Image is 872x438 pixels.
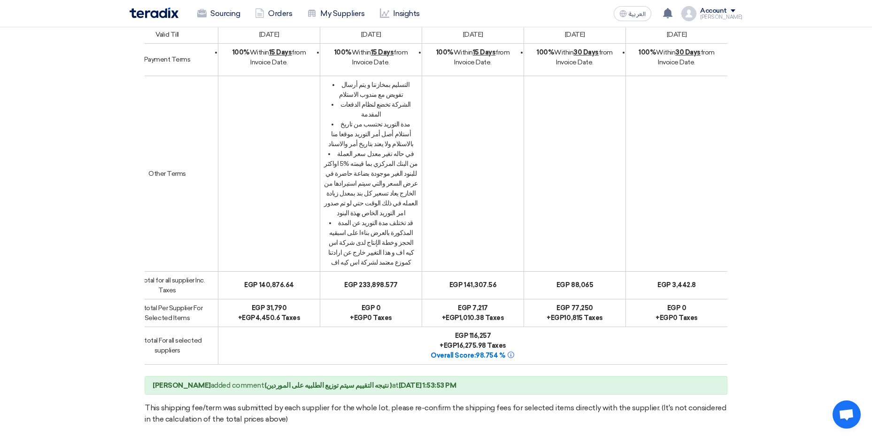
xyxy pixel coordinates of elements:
a: Sourcing [190,3,247,24]
td: Subtotal Per Supplier For Selected Items [116,299,218,327]
strong: 100% [436,48,454,56]
b: egp 0 [362,304,381,312]
span: قد تختلف مدة التوريد عن المدة المذكورة بالعرض بناءا على اسبقيه الحجز وخطة الإنتاج لدى شركة اس كيه... [328,219,414,266]
u: 15 Days [269,48,292,56]
td: Other Terms [116,76,218,271]
div: Open chat [833,400,861,429]
td: Subtotal For all selected suppliers [116,327,218,364]
td: [DATE] [626,25,728,43]
span: التسليم بمخازننا و يتم أرسال تفويض مع مندوب الاستلام [339,81,410,99]
b: egp 3,442.8 [657,281,696,289]
span: Within from Invoice Date. [334,48,408,66]
span: Within from Invoice Date. [436,48,510,66]
span: Overall Score: [431,352,476,360]
td: Payment Terms [116,43,218,76]
span: الشركة تخضع لنظام الدفعات المقدمة [340,101,411,118]
strong: 100% [334,48,352,56]
div: This shipping fee/term was submitted by each supplier for the whole lot, please re-confirm the sh... [145,402,727,425]
b: egp 0 [667,304,687,312]
b: egp 140,876.64 [244,281,293,289]
u: 15 Days [473,48,496,56]
img: Teradix logo [130,8,178,18]
span: egp [242,314,255,322]
strong: 100% [639,48,656,56]
div: Account [700,7,727,15]
b: [PERSON_NAME] [153,381,211,390]
b: + 1,010.38 Taxes [442,314,504,322]
b: egp 141,307.56 [449,281,496,289]
u: 30 Days [573,48,599,56]
strong: 100% [537,48,554,56]
span: egp [444,342,457,350]
b: [DATE] 1:53:53 PM [399,381,456,390]
b: 98.754 % [431,352,515,360]
span: العربية [629,11,646,17]
span: egp [354,314,368,322]
span: مدة التوريد تحتسب من تاريخ أستلام أصل أمر التوريد موقعا منا بالاستلام ولا يعتد بتاريخ أمر والاسناد [328,120,414,148]
strong: 100% [232,48,250,56]
td: [DATE] [218,25,320,43]
td: Subtotal for all supplier Inc. Taxes [116,271,218,299]
b: egp 233,898.577 [344,281,398,289]
span: Within from Invoice Date. [639,48,715,66]
button: العربية [614,6,651,21]
b: egp 88,065 [556,281,593,289]
td: Valid Till [116,25,218,43]
span: egp [660,314,673,322]
td: [DATE] [320,25,422,43]
td: [DATE] [422,25,524,43]
div: [PERSON_NAME] [700,15,742,20]
span: Within from Invoice Date. [537,48,613,66]
b: egp 116,257 [455,332,491,340]
td: [DATE] [524,25,626,43]
b: egp 31,790 [252,304,286,312]
b: + 0 Taxes [350,314,392,322]
b: egp 77,250 [556,304,593,312]
span: Within from Invoice Date. [232,48,306,66]
u: 30 Days [675,48,701,56]
b: (نتيجه التقييم سيتم توزيع الطلبيه على الموردين ) [264,381,392,390]
b: + 4,450.6 Taxes [238,314,301,322]
span: في حاله تغير معدل سعر العملة من البنك المركزي بما قيمته %5 اواكثر للبنود الغير موجودة بضاعة حاضرة... [324,150,418,217]
b: + 16,275.98 Taxes [440,342,506,350]
b: + 10,815 Taxes [547,314,602,322]
span: egp [446,314,459,322]
span: egp [551,314,564,322]
img: profile_test.png [681,6,696,21]
u: 15 Days [371,48,394,56]
b: egp 7,217 [458,304,488,312]
a: Insights [372,3,427,24]
a: My Suppliers [300,3,372,24]
div: added comment at [145,376,727,395]
b: + 0 Taxes [656,314,698,322]
a: Orders [247,3,300,24]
